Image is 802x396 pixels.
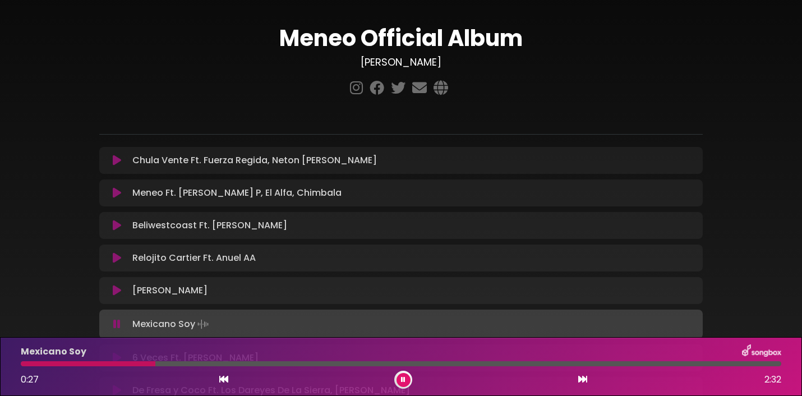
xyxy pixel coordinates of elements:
[99,56,703,68] h3: [PERSON_NAME]
[132,284,208,297] p: [PERSON_NAME]
[132,186,342,200] p: Meneo Ft. [PERSON_NAME] P, El Alfa, Chimbala
[764,373,781,386] span: 2:32
[21,345,86,358] p: Mexicano Soy
[99,25,703,52] h1: Meneo Official Album
[21,373,39,386] span: 0:27
[742,344,781,359] img: songbox-logo-white.png
[195,316,211,332] img: waveform4.gif
[132,251,256,265] p: Relojito Cartier Ft. Anuel AA
[132,316,211,332] p: Mexicano Soy
[132,219,287,232] p: Beliwestcoast Ft. [PERSON_NAME]
[132,154,377,167] p: Chula Vente Ft. Fuerza Regida, Neton [PERSON_NAME]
